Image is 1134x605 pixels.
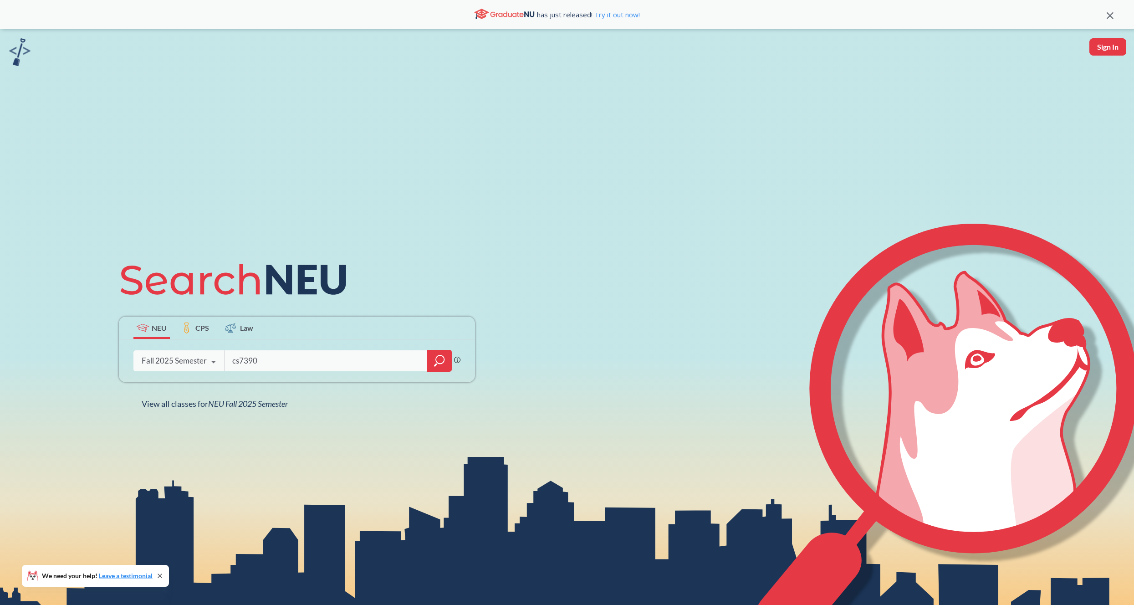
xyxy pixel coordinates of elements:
a: sandbox logo [9,38,31,69]
a: Leave a testimonial [99,572,153,579]
span: View all classes for [142,399,288,409]
input: Class, professor, course number, "phrase" [231,351,421,370]
img: sandbox logo [9,38,31,66]
span: Law [240,323,253,333]
span: We need your help! [42,573,153,579]
span: NEU Fall 2025 Semester [208,399,288,409]
span: NEU [152,323,167,333]
button: Sign In [1089,38,1126,56]
svg: magnifying glass [434,354,445,367]
a: Try it out now! [593,10,640,19]
span: has just released! [537,10,640,20]
span: CPS [195,323,209,333]
div: magnifying glass [427,350,452,372]
div: Fall 2025 Semester [142,356,207,366]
